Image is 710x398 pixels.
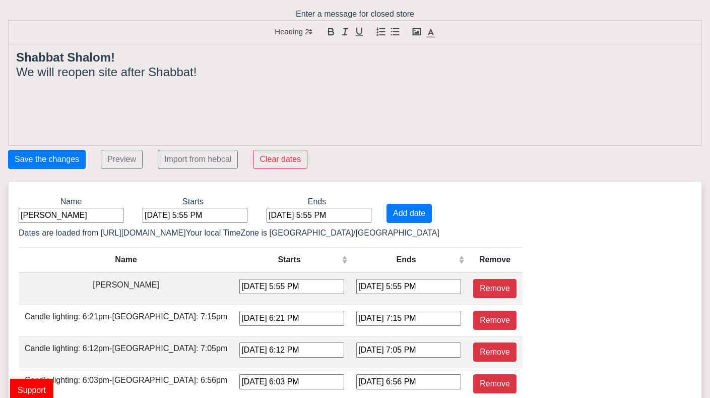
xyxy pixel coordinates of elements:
button: Remove [473,279,517,298]
button: Remove [473,374,517,393]
td: Candle lighting: 6:21pm-[GEOGRAPHIC_DATA]: 7:15pm [19,305,233,336]
div: Starts [131,196,255,223]
strong: Shabbat Shalom! [16,50,115,64]
button: Save the changes [8,150,86,169]
input: Rosh Ashana [19,208,123,223]
button: Preview [101,150,143,169]
div: Name [25,254,227,266]
p: Your local TimeZone is [GEOGRAPHIC_DATA]/[GEOGRAPHIC_DATA] [19,227,439,239]
div: Remove [473,254,517,266]
button: Clear dates [253,150,307,169]
div: Starts [239,254,339,266]
button: Import from hebcal [158,150,238,169]
td: [PERSON_NAME] [19,272,233,305]
td: Candle lighting: 6:12pm-[GEOGRAPHIC_DATA]: 7:05pm [19,336,233,368]
div: Ends [356,254,456,266]
div: Ends [255,196,379,223]
div: Enter a message for closed store [1,8,709,146]
h2: We will reopen site after Shabbat! [16,65,694,80]
button: Remove [473,343,517,362]
div: Name [11,196,131,223]
span: Dates are loaded from [URL][DOMAIN_NAME] [19,229,186,237]
button: Add date [386,204,432,223]
button: Remove [473,311,517,330]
